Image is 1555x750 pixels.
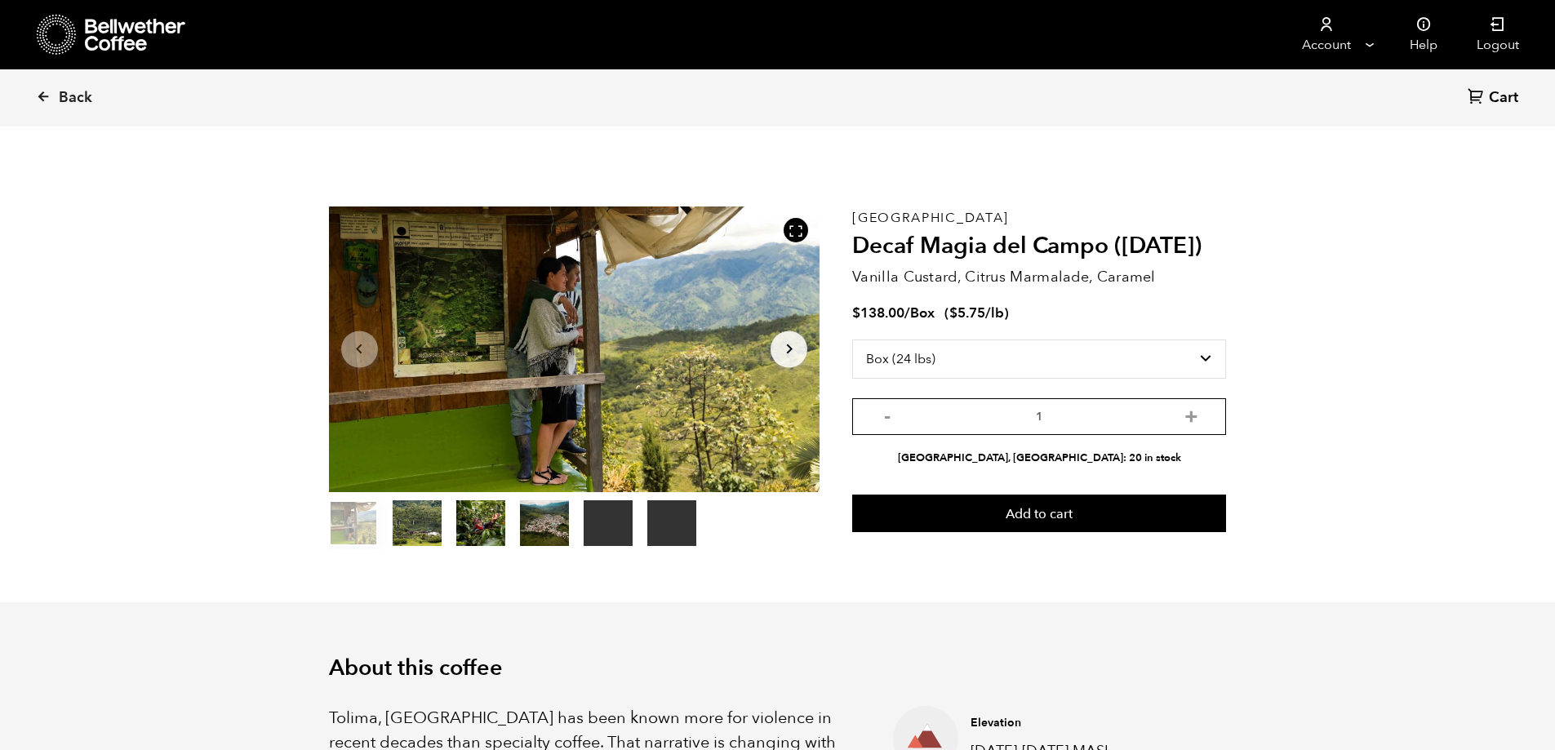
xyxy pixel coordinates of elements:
[910,304,935,322] span: Box
[584,500,633,546] video: Your browser does not support the video tag.
[985,304,1004,322] span: /lb
[852,266,1226,288] p: Vanilla Custard, Citrus Marmalade, Caramel
[852,304,860,322] span: $
[877,406,897,423] button: -
[59,88,92,108] span: Back
[971,715,1201,731] h4: Elevation
[1181,406,1202,423] button: +
[647,500,696,546] video: Your browser does not support the video tag.
[852,233,1226,260] h2: Decaf Magia del Campo ([DATE])
[329,655,1227,681] h2: About this coffee
[852,450,1226,466] li: [GEOGRAPHIC_DATA], [GEOGRAPHIC_DATA]: 20 in stock
[852,495,1226,532] button: Add to cart
[944,304,1009,322] span: ( )
[949,304,985,322] bdi: 5.75
[1489,88,1518,108] span: Cart
[1468,87,1522,109] a: Cart
[949,304,957,322] span: $
[852,304,904,322] bdi: 138.00
[904,304,910,322] span: /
